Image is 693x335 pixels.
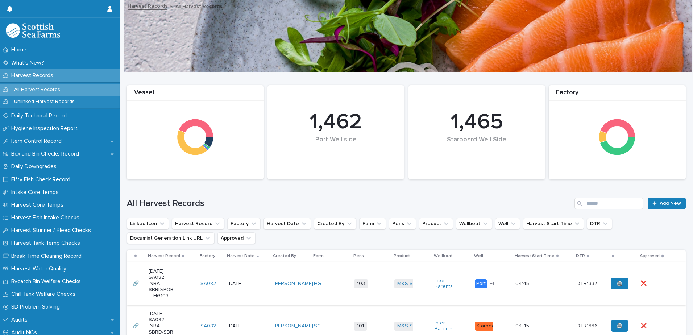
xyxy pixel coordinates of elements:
p: Harvest Tank Temp Checks [8,240,86,247]
a: Add New [648,198,686,209]
p: [DATE] [228,281,253,287]
span: Add New [660,201,681,206]
p: [DATE] [228,323,253,329]
button: Created By [314,218,356,229]
div: Vessel [127,89,264,101]
p: DTR [576,252,585,260]
button: Linked Icon [127,218,169,229]
p: What's New? [8,59,50,66]
p: Daily Downgrades [8,163,62,170]
button: Pens [389,218,416,229]
div: Starboard [475,322,501,331]
img: mMrefqRFQpe26GRNOUkG [6,23,60,38]
p: Product [394,252,410,260]
a: [PERSON_NAME] [274,323,313,329]
button: Farm [359,218,386,229]
a: HG [314,281,321,287]
div: 1,465 [421,109,533,135]
p: Harvest Start Time [515,252,555,260]
div: 1,462 [280,109,392,135]
a: SA082 [200,281,216,287]
span: 🖨️ [617,323,623,328]
span: 🖨️ [617,281,623,286]
button: Documint Generation Link URL [127,232,215,244]
a: Inter Barents [435,278,460,290]
p: Harvest Core Temps [8,202,69,208]
tr: 🔗🔗 [DATE] SA082 INBA-SBRD/PORT HG103SA082 [DATE][PERSON_NAME] HG 103M&S Select Inter Barents Port... [127,262,686,305]
p: Box and Bin Checks Record [8,150,85,157]
a: 🖨️ [611,320,628,332]
p: 04:45 [515,322,531,329]
div: Port Well side [280,136,392,159]
p: Bycatch Bin Welfare Checks [8,278,87,285]
p: All Harvest Records [8,87,66,93]
p: Hygiene Inspection Report [8,125,83,132]
p: Created By [273,252,296,260]
a: M&S Select [397,323,424,329]
button: Harvest Start Time [523,218,584,229]
a: Inter Barents [435,320,460,332]
a: 🖨️ [611,278,628,289]
div: Starboard Well Side [421,136,533,159]
p: 🔗 [133,279,140,287]
p: Harvest Date [227,252,255,260]
p: ❌ [640,322,648,329]
p: Harvest Records [8,72,59,79]
p: Break Time Cleaning Record [8,253,87,260]
p: Home [8,46,32,53]
p: 8D Problem Solving [8,303,66,310]
button: Harvest Record [172,218,224,229]
a: [PERSON_NAME] [274,281,313,287]
p: Harvest Water Quality [8,265,72,272]
a: SC [314,323,321,329]
p: Factory [200,252,215,260]
p: Intake Core Temps [8,189,65,196]
a: SA082 [200,323,216,329]
p: Approved [640,252,660,260]
p: 04:45 [515,279,531,287]
p: DTR1337 [577,279,599,287]
button: Wellboat [456,218,492,229]
p: Wellboat [434,252,453,260]
h1: All Harvest Records [127,198,572,209]
p: 🔗 [133,322,140,329]
span: 101 [354,322,367,331]
button: Approved [217,232,256,244]
p: Fifty Fish Check Record [8,176,76,183]
p: Audits [8,317,33,323]
p: Chill Tank Welfare Checks [8,291,81,298]
p: ❌ [640,279,648,287]
p: Harvest Record [148,252,180,260]
button: Harvest Date [263,218,311,229]
p: DTR1336 [577,322,599,329]
p: [DATE] SA082 INBA-SBRD/PORT HG103 [149,268,174,299]
a: Harvest Records [128,1,167,10]
div: Factory [549,89,686,101]
button: DTR [587,218,612,229]
div: Port [475,279,487,288]
p: Harvest Stunner / Bleed Checks [8,227,97,234]
button: Factory [227,218,261,229]
span: 103 [354,279,368,288]
span: + 1 [490,281,494,286]
button: Product [419,218,453,229]
p: Daily Technical Record [8,112,72,119]
p: Item Control Record [8,138,67,145]
a: M&S Select [397,281,424,287]
p: Pens [353,252,364,260]
p: Farm [313,252,324,260]
p: All Harvest Records [175,2,222,10]
input: Search [574,198,643,209]
button: Well [495,218,520,229]
p: Unlinked Harvest Records [8,99,80,105]
p: Harvest Fish Intake Checks [8,214,85,221]
p: Well [474,252,483,260]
